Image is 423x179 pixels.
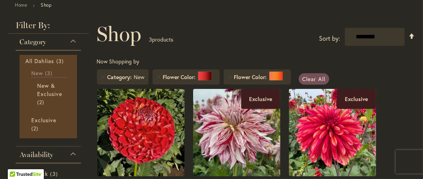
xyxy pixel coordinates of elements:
[241,89,280,109] div: Exclusive
[37,98,46,106] span: 2
[97,22,142,46] span: Shop
[156,75,161,80] a: Remove Flower Color Red
[37,81,61,106] a: New &amp; Exclusive
[31,116,67,132] a: Exclusive
[163,73,198,81] span: Flower Color
[108,73,134,81] span: Category
[337,89,376,109] div: Exclusive
[101,75,106,80] a: Remove Category New
[25,170,73,178] a: In Stock 3
[6,151,28,173] iframe: Launch Accessibility Center
[97,89,185,176] img: Incrediball
[25,57,73,65] a: All Dahlias
[97,58,140,65] span: Now Shopping by
[234,73,269,81] span: Flower Color
[228,75,232,80] a: Remove Flower Color Orange/Peach
[319,31,340,46] label: Sort by:
[20,38,46,46] span: Category
[31,69,43,77] span: New
[56,57,66,65] span: 3
[149,33,174,46] p: products
[289,89,376,176] img: GITTS BRAVEHEART
[37,82,62,98] span: New & Exclusive
[50,170,59,178] span: 3
[134,73,145,81] div: New
[193,89,280,176] img: KNIGHT'S ARMOUR
[41,2,52,8] strong: Shop
[25,57,54,65] span: All Dahlias
[193,170,280,178] a: KNIGHT'S ARMOUR Exclusive
[97,170,185,178] a: Incrediball
[15,2,27,8] a: Home
[289,170,376,178] a: GITTS BRAVEHEART Exclusive
[45,69,54,77] span: 3
[303,75,326,83] span: Clear All
[149,36,152,43] span: 3
[31,124,40,132] span: 2
[20,150,53,159] span: Availability
[31,69,67,78] a: New
[299,73,330,85] a: Clear All
[8,21,89,34] strong: Filter By:
[31,116,56,124] span: Exclusive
